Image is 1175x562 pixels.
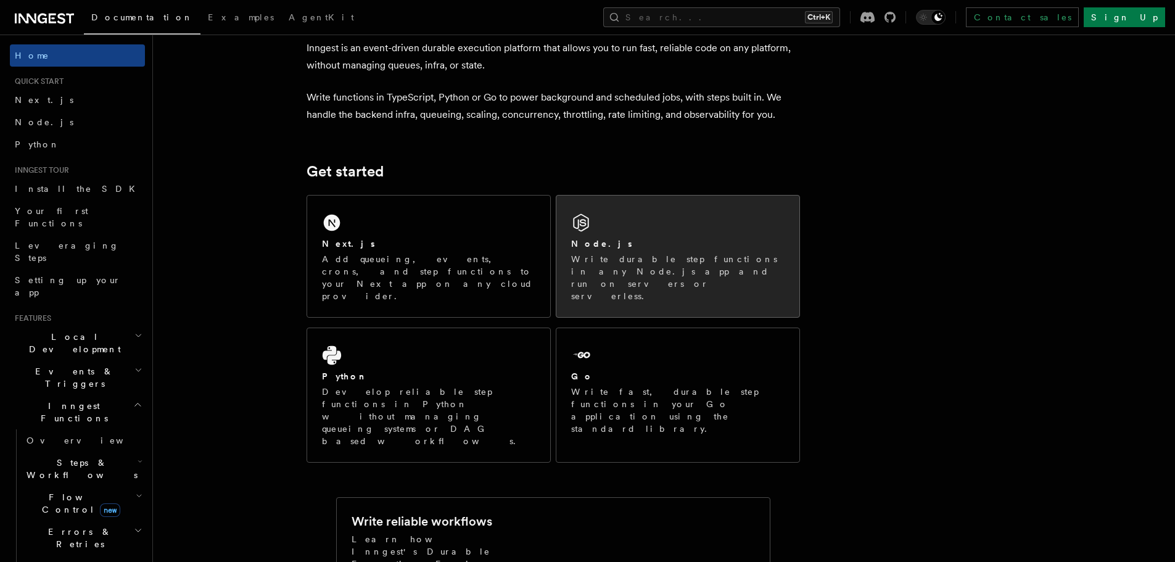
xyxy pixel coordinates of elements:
span: Node.js [15,117,73,127]
button: Events & Triggers [10,360,145,395]
a: PythonDevelop reliable step functions in Python without managing queueing systems or DAG based wo... [307,328,551,463]
a: Home [10,44,145,67]
span: Steps & Workflows [22,457,138,481]
a: Install the SDK [10,178,145,200]
h2: Node.js [571,238,632,250]
p: Inngest is an event-driven durable execution platform that allows you to run fast, reliable code ... [307,39,800,74]
button: Inngest Functions [10,395,145,429]
p: Write fast, durable step functions in your Go application using the standard library. [571,386,785,435]
button: Local Development [10,326,145,360]
a: Leveraging Steps [10,234,145,269]
span: Flow Control [22,491,136,516]
span: Events & Triggers [10,365,134,390]
span: Inngest tour [10,165,69,175]
a: Node.jsWrite durable step functions in any Node.js app and run on servers or serverless. [556,195,800,318]
span: Local Development [10,331,134,355]
h2: Next.js [322,238,375,250]
span: Setting up your app [15,275,121,297]
a: Contact sales [966,7,1079,27]
a: GoWrite fast, durable step functions in your Go application using the standard library. [556,328,800,463]
a: Documentation [84,4,200,35]
span: Home [15,49,49,62]
span: Inngest Functions [10,400,133,424]
h2: Write reliable workflows [352,513,492,530]
h2: Go [571,370,593,382]
span: Python [15,139,60,149]
h2: Python [322,370,368,382]
a: Sign Up [1084,7,1165,27]
button: Flow Controlnew [22,486,145,521]
button: Search...Ctrl+K [603,7,840,27]
span: Leveraging Steps [15,241,119,263]
span: Quick start [10,76,64,86]
button: Toggle dark mode [916,10,946,25]
a: Next.js [10,89,145,111]
p: Write functions in TypeScript, Python or Go to power background and scheduled jobs, with steps bu... [307,89,800,123]
span: Install the SDK [15,184,142,194]
a: Python [10,133,145,155]
a: Node.js [10,111,145,133]
span: Your first Functions [15,206,88,228]
p: Add queueing, events, crons, and step functions to your Next app on any cloud provider. [322,253,535,302]
kbd: Ctrl+K [805,11,833,23]
a: Examples [200,4,281,33]
p: Write durable step functions in any Node.js app and run on servers or serverless. [571,253,785,302]
a: Setting up your app [10,269,145,304]
span: Next.js [15,95,73,105]
a: Your first Functions [10,200,145,234]
span: Features [10,313,51,323]
span: Errors & Retries [22,526,134,550]
a: AgentKit [281,4,361,33]
p: Develop reliable step functions in Python without managing queueing systems or DAG based workflows. [322,386,535,447]
a: Overview [22,429,145,452]
a: Next.jsAdd queueing, events, crons, and step functions to your Next app on any cloud provider. [307,195,551,318]
a: Get started [307,163,384,180]
span: AgentKit [289,12,354,22]
span: new [100,503,120,517]
button: Steps & Workflows [22,452,145,486]
span: Documentation [91,12,193,22]
button: Errors & Retries [22,521,145,555]
span: Examples [208,12,274,22]
span: Overview [27,436,154,445]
